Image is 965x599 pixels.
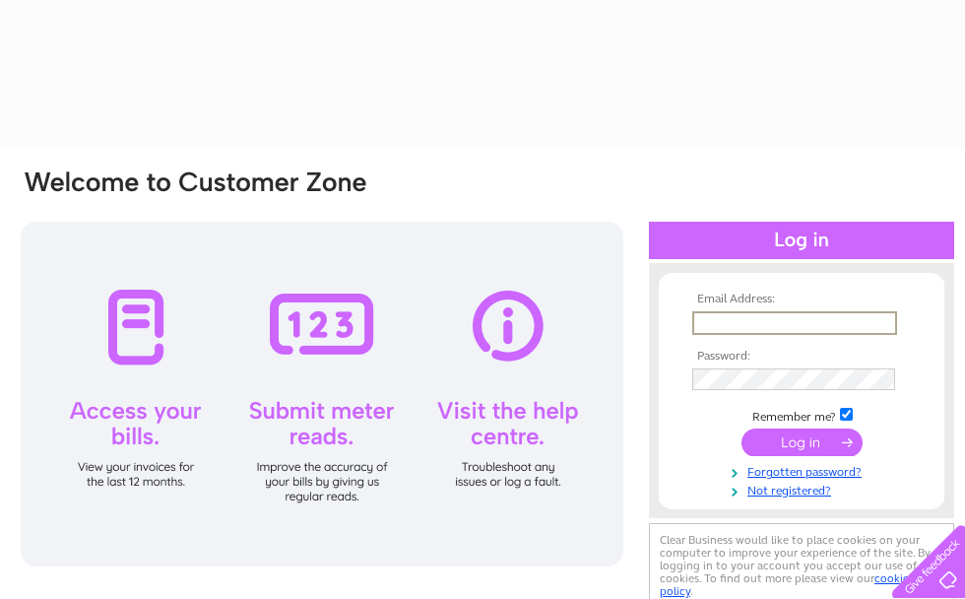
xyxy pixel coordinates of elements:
input: Submit [741,429,863,456]
td: Remember me? [687,405,916,425]
a: Forgotten password? [692,461,916,480]
a: Not registered? [692,480,916,499]
a: cookies policy [660,571,914,598]
th: Password: [687,350,916,364]
th: Email Address: [687,293,916,306]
